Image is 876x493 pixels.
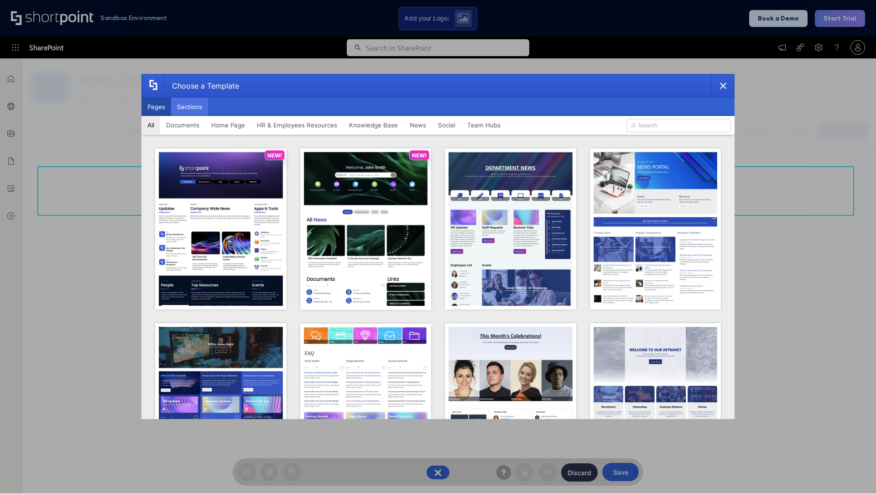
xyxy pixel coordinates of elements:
button: Pages [141,98,171,116]
div: template selector [141,74,735,419]
button: Documents [160,116,205,134]
div: Choose a Template [165,74,239,97]
button: Team Hubs [461,116,506,134]
button: News [404,116,432,134]
button: Home Page [205,116,251,134]
iframe: Chat Widget [830,449,876,493]
button: HR & Employees Resources [251,116,343,134]
button: Sections [171,98,208,116]
p: NEW! [267,152,282,159]
p: NEW! [412,152,427,159]
button: All [141,116,160,134]
input: Search [627,119,731,132]
button: Knowledge Base [343,116,404,134]
button: Social [432,116,461,134]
